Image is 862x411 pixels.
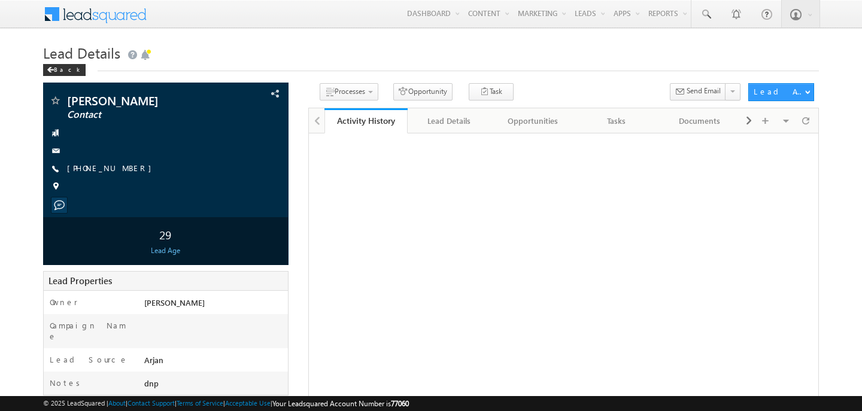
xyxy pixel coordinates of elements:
div: Tasks [584,114,648,128]
div: Lead Actions [754,86,805,97]
span: [PERSON_NAME] [144,297,205,308]
div: Lead Details [417,114,481,128]
a: Terms of Service [177,399,223,407]
label: Lead Source [50,354,128,365]
span: Lead Details [43,43,120,62]
label: Notes [50,377,84,388]
button: Processes [320,83,378,101]
a: Contact Support [128,399,175,407]
div: Lead Age [46,245,285,256]
a: Activity History [324,108,408,133]
div: Arjan [141,354,288,371]
span: dnp [144,378,159,388]
label: Campaign Name [50,320,132,342]
div: 29 [46,223,285,245]
div: Opportunities [501,114,564,128]
a: Lead Details [408,108,491,133]
div: Documents [668,114,732,128]
span: Contact [67,109,218,121]
span: Send Email [687,86,721,96]
span: 77060 [391,399,409,408]
span: © 2025 LeadSquared | | | | | [43,398,409,409]
span: Lead Properties [48,275,112,287]
span: Your Leadsquared Account Number is [272,399,409,408]
button: Lead Actions [748,83,814,101]
span: [PHONE_NUMBER] [67,163,157,175]
div: Back [43,64,86,76]
a: Opportunities [491,108,575,133]
a: About [108,399,126,407]
a: Back [43,63,92,74]
span: Processes [335,87,365,96]
a: Documents [658,108,742,133]
a: Acceptable Use [225,399,271,407]
button: Send Email [670,83,726,101]
button: Task [469,83,514,101]
a: Tasks [575,108,658,133]
div: Activity History [333,115,399,126]
button: Opportunity [393,83,453,101]
label: Owner [50,297,78,308]
span: [PERSON_NAME] [67,95,218,106]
